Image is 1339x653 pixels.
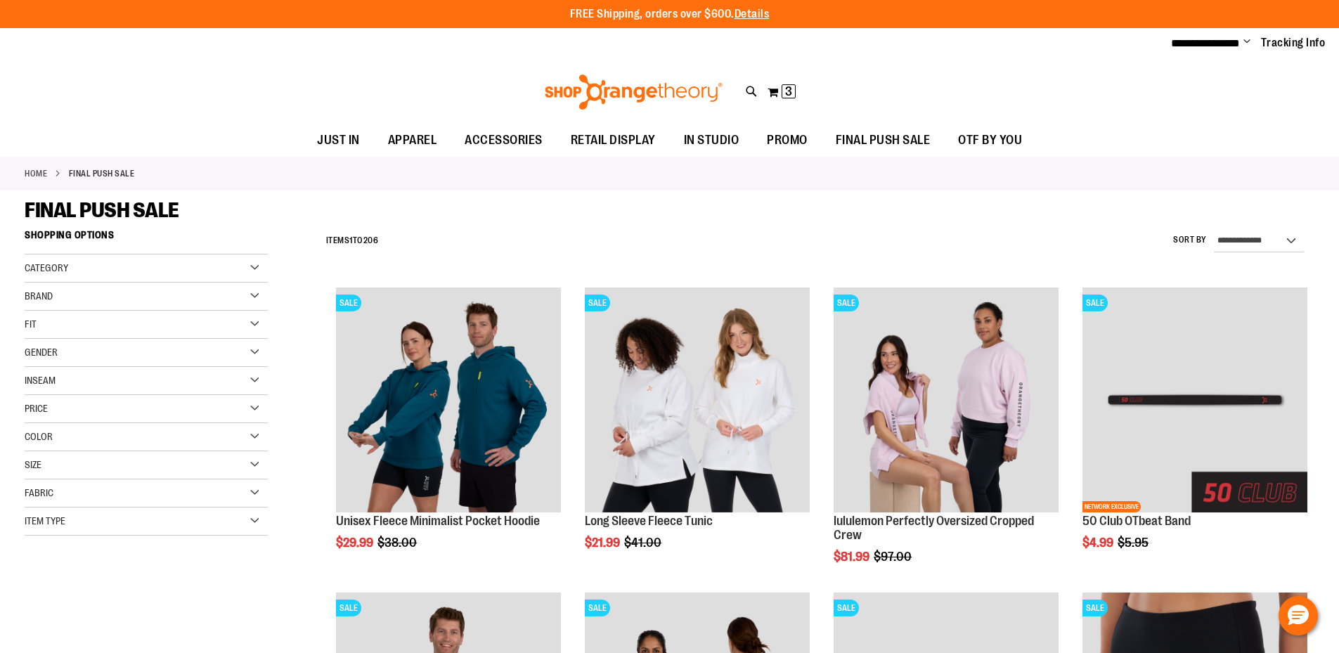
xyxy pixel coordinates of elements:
[25,167,47,180] a: Home
[303,124,374,157] a: JUST IN
[785,84,792,98] span: 3
[25,262,68,273] span: Category
[585,600,610,616] span: SALE
[336,600,361,616] span: SALE
[336,287,561,515] a: Unisex Fleece Minimalist Pocket HoodieSALE
[684,124,739,156] span: IN STUDIO
[834,550,872,564] span: $81.99
[753,124,822,157] a: PROMO
[336,536,375,550] span: $29.99
[834,295,859,311] span: SALE
[822,124,945,156] a: FINAL PUSH SALE
[25,459,41,470] span: Size
[571,124,656,156] span: RETAIL DISPLAY
[1082,287,1307,515] a: Main View of 2024 50 Club OTBeat BandSALENETWORK EXCLUSIVE
[836,124,931,156] span: FINAL PUSH SALE
[1243,36,1250,50] button: Account menu
[336,514,540,528] a: Unisex Fleece Minimalist Pocket Hoodie
[363,235,379,245] span: 206
[585,514,713,528] a: Long Sleeve Fleece Tunic
[874,550,914,564] span: $97.00
[1082,600,1108,616] span: SALE
[329,280,568,586] div: product
[25,290,53,302] span: Brand
[1082,501,1141,512] span: NETWORK EXCLUSIVE
[25,515,65,526] span: Item Type
[25,223,268,254] strong: Shopping Options
[388,124,437,156] span: APPAREL
[585,295,610,311] span: SALE
[465,124,543,156] span: ACCESSORIES
[578,280,817,586] div: product
[958,124,1022,156] span: OTF BY YOU
[25,375,56,386] span: Inseam
[944,124,1036,157] a: OTF BY YOU
[451,124,557,157] a: ACCESSORIES
[25,347,58,358] span: Gender
[670,124,753,157] a: IN STUDIO
[834,287,1059,512] img: lululemon Perfectly Oversized Cropped Crew
[326,230,379,252] h2: Items to
[25,403,48,414] span: Price
[834,600,859,616] span: SALE
[1075,280,1314,586] div: product
[69,167,135,180] strong: FINAL PUSH SALE
[25,318,37,330] span: Fit
[1082,536,1115,550] span: $4.99
[336,295,361,311] span: SALE
[1082,514,1191,528] a: 50 Club OTbeat Band
[570,6,770,22] p: FREE Shipping, orders over $600.
[585,287,810,515] a: Product image for Fleece Long SleeveSALE
[25,431,53,442] span: Color
[1082,287,1307,512] img: Main View of 2024 50 Club OTBeat Band
[25,198,179,222] span: FINAL PUSH SALE
[767,124,808,156] span: PROMO
[557,124,670,157] a: RETAIL DISPLAY
[827,280,1066,599] div: product
[543,75,725,110] img: Shop Orangetheory
[317,124,360,156] span: JUST IN
[25,487,53,498] span: Fabric
[1261,35,1326,51] a: Tracking Info
[349,235,353,245] span: 1
[624,536,664,550] span: $41.00
[1118,536,1151,550] span: $5.95
[834,287,1059,515] a: lululemon Perfectly Oversized Cropped CrewSALE
[1279,596,1318,635] button: Hello, have a question? Let’s chat.
[377,536,419,550] span: $38.00
[1082,295,1108,311] span: SALE
[585,536,622,550] span: $21.99
[336,287,561,512] img: Unisex Fleece Minimalist Pocket Hoodie
[374,124,451,157] a: APPAREL
[735,8,770,20] a: Details
[1173,234,1207,246] label: Sort By
[585,287,810,512] img: Product image for Fleece Long Sleeve
[834,514,1034,542] a: lululemon Perfectly Oversized Cropped Crew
